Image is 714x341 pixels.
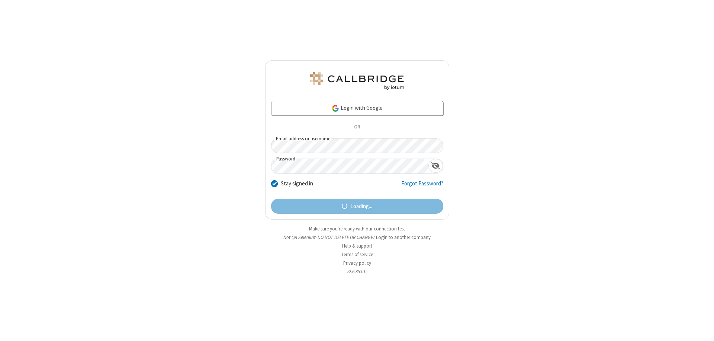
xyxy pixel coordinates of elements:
a: Terms of service [341,251,373,258]
img: QA Selenium DO NOT DELETE OR CHANGE [309,72,405,90]
a: Help & support [342,243,372,249]
a: Forgot Password? [401,179,443,194]
img: google-icon.png [331,104,340,112]
li: Not QA Selenium DO NOT DELETE OR CHANGE? [265,234,449,241]
a: Login with Google [271,101,443,116]
div: Show password [428,159,443,173]
button: Login to another company [376,234,431,241]
span: OR [351,122,363,133]
input: Password [271,159,428,173]
li: v2.6.353.1c [265,268,449,275]
label: Stay signed in [281,179,313,188]
a: Privacy policy [343,260,371,266]
button: Loading... [271,199,443,214]
a: Make sure you're ready with our connection test [309,226,405,232]
input: Email address or username [271,138,443,153]
span: Loading... [350,202,372,211]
